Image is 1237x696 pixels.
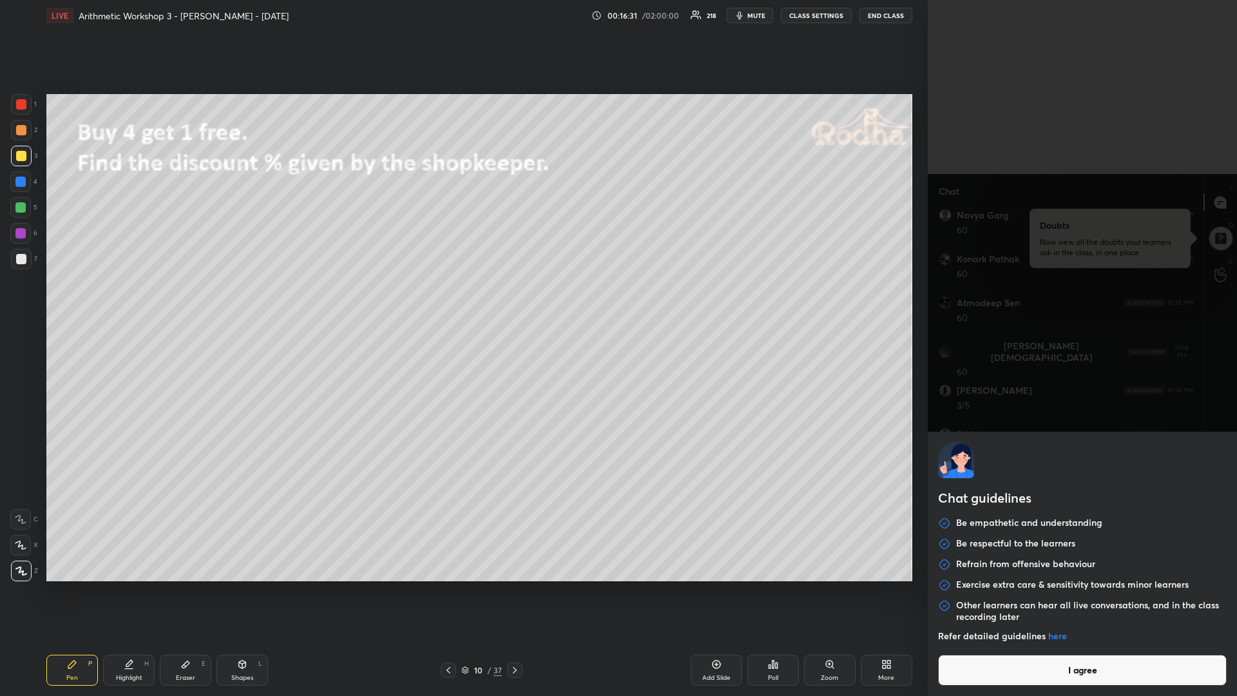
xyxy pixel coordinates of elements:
div: H [144,661,149,667]
div: LIVE [46,8,73,23]
h2: Chat guidelines [938,488,1227,510]
div: X [10,535,38,556]
div: Pen [66,675,78,681]
button: CLASS SETTINGS [781,8,852,23]
div: Poll [768,675,778,681]
p: Other learners can hear all live conversations, and in the class recording later [956,599,1227,623]
p: Exercise extra care & sensitivity towards minor learners [956,579,1189,592]
h4: Arithmetic Workshop 3 - [PERSON_NAME] - [DATE] [79,10,289,22]
a: here [1048,630,1067,642]
div: More [878,675,894,681]
button: I agree [938,655,1227,686]
div: L [258,661,262,667]
div: 1 [11,94,37,115]
div: Eraser [176,675,195,681]
div: 218 [707,12,716,19]
span: mute [747,11,765,20]
div: 2 [11,120,37,140]
div: 6 [10,223,37,244]
div: Zoom [821,675,838,681]
div: C [10,509,38,530]
p: Be empathetic and understanding [956,517,1102,530]
div: E [202,661,206,667]
div: / [487,666,491,674]
div: Shapes [231,675,253,681]
div: 7 [11,249,37,269]
div: 3 [11,146,37,166]
div: 37 [494,664,502,676]
div: 10 [472,666,484,674]
div: 4 [10,171,37,192]
div: Highlight [116,675,142,681]
p: Refrain from offensive behaviour [956,558,1095,571]
button: END CLASS [859,8,912,23]
button: mute [727,8,773,23]
div: Add Slide [702,675,731,681]
div: Z [11,561,38,581]
p: Be respectful to the learners [956,537,1075,550]
div: P [88,661,92,667]
p: Refer detailed guidelines [938,630,1227,642]
div: 5 [10,197,37,218]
